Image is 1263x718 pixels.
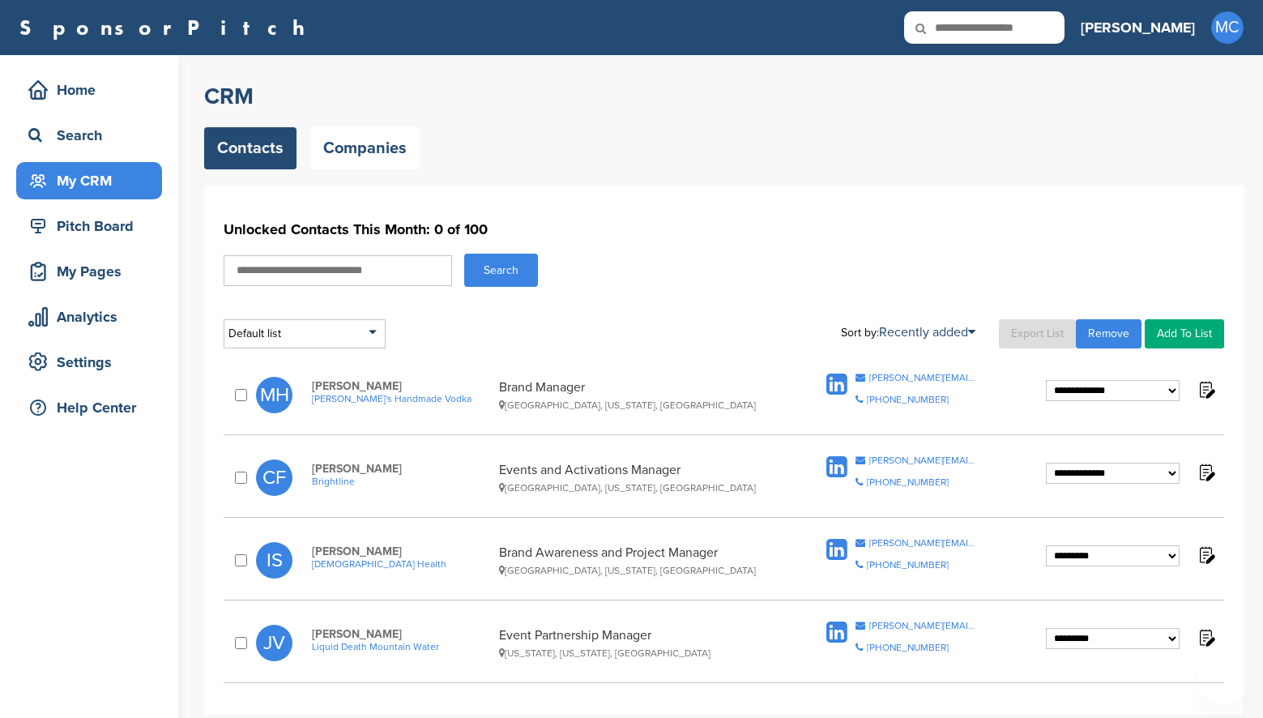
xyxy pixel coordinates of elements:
[499,462,780,494] div: Events and Activations Manager
[24,393,162,422] div: Help Center
[312,379,491,393] span: [PERSON_NAME]
[16,253,162,290] a: My Pages
[256,542,292,579] span: IS
[312,558,491,570] a: [DEMOGRAPHIC_DATA] Health
[1211,11,1244,44] span: MC
[16,344,162,381] a: Settings
[1196,545,1216,565] img: Notes
[16,389,162,426] a: Help Center
[867,560,949,570] div: [PHONE_NUMBER]
[867,477,949,487] div: [PHONE_NUMBER]
[841,326,975,339] div: Sort by:
[312,545,491,558] span: [PERSON_NAME]
[16,207,162,245] a: Pitch Board
[224,215,1224,244] h1: Unlocked Contacts This Month: 0 of 100
[499,400,780,411] div: [GEOGRAPHIC_DATA], [US_STATE], [GEOGRAPHIC_DATA]
[1198,653,1250,705] iframe: Button to launch messaging window
[499,379,780,411] div: Brand Manager
[256,377,292,413] span: MH
[312,393,491,404] a: [PERSON_NAME]'s Handmade Vodka
[24,348,162,377] div: Settings
[499,482,780,494] div: [GEOGRAPHIC_DATA], [US_STATE], [GEOGRAPHIC_DATA]
[1081,16,1195,39] h3: [PERSON_NAME]
[24,75,162,105] div: Home
[19,17,315,38] a: SponsorPitch
[24,212,162,241] div: Pitch Board
[312,462,491,476] span: [PERSON_NAME]
[24,166,162,195] div: My CRM
[867,395,949,404] div: [PHONE_NUMBER]
[1196,462,1216,482] img: Notes
[869,373,977,383] div: [PERSON_NAME][EMAIL_ADDRESS][DOMAIN_NAME]
[24,257,162,286] div: My Pages
[879,324,975,340] a: Recently added
[1081,10,1195,45] a: [PERSON_NAME]
[24,302,162,331] div: Analytics
[16,117,162,154] a: Search
[24,121,162,150] div: Search
[310,127,420,169] a: Companies
[204,82,1244,111] h2: CRM
[1196,627,1216,647] img: Notes
[869,538,977,548] div: [PERSON_NAME][EMAIL_ADDRESS][PERSON_NAME][DOMAIN_NAME]
[312,476,491,487] a: Brightline
[867,643,949,652] div: [PHONE_NUMBER]
[256,459,292,496] span: CF
[224,319,386,348] div: Default list
[1145,319,1224,348] a: Add To List
[16,71,162,109] a: Home
[1076,319,1141,348] a: Remove
[204,127,297,169] a: Contacts
[999,319,1076,348] a: Export List
[312,641,491,652] a: Liquid Death Mountain Water
[869,621,977,630] div: [PERSON_NAME][EMAIL_ADDRESS][DOMAIN_NAME]
[312,627,491,641] span: [PERSON_NAME]
[256,625,292,661] span: JV
[499,647,780,659] div: [US_STATE], [US_STATE], [GEOGRAPHIC_DATA]
[16,162,162,199] a: My CRM
[499,545,780,576] div: Brand Awareness and Project Manager
[464,254,538,287] button: Search
[1196,379,1216,400] img: Notes
[869,455,977,465] div: [PERSON_NAME][EMAIL_ADDRESS][PERSON_NAME][DOMAIN_NAME]
[16,298,162,335] a: Analytics
[499,627,780,659] div: Event Partnership Manager
[499,565,780,576] div: [GEOGRAPHIC_DATA], [US_STATE], [GEOGRAPHIC_DATA]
